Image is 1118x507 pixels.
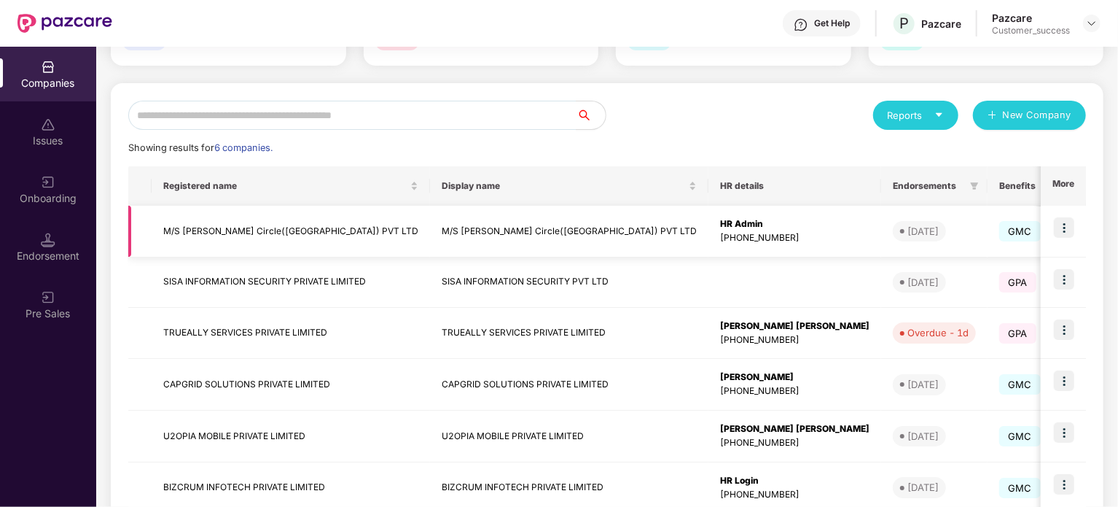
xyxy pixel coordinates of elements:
[720,371,869,384] div: [PERSON_NAME]
[152,359,430,411] td: CAPGRID SOLUTIONS PRIVATE LIMITED
[720,320,869,333] div: [PERSON_NAME] [PERSON_NAME]
[907,275,939,290] div: [DATE]
[907,224,939,239] div: [DATE]
[1054,269,1074,290] img: icon
[921,17,961,31] div: Pazcare
[967,177,982,195] span: filter
[814,18,850,29] div: Get Help
[41,60,55,74] img: svg+xml;base64,PHN2ZyBpZD0iQ29tcGFuaWVzIiB4bWxucz0iaHR0cDovL3d3dy53My5vcmcvMjAwMC9zdmciIHdpZHRoPS...
[888,108,944,123] div: Reports
[152,206,430,258] td: M/S [PERSON_NAME] Circle([GEOGRAPHIC_DATA]) PVT LTD
[576,101,606,130] button: search
[152,411,430,463] td: U2OPIA MOBILE PRIVATE LIMITED
[934,110,944,120] span: caret-down
[970,182,979,190] span: filter
[17,14,112,33] img: New Pazcare Logo
[1003,108,1072,123] span: New Company
[988,110,997,122] span: plus
[1054,320,1074,340] img: icon
[152,258,430,308] td: SISA INFORMATION SECURITY PRIVATE LIMITED
[999,272,1036,293] span: GPA
[708,166,881,206] th: HR details
[152,166,430,206] th: Registered name
[720,384,869,398] div: [PHONE_NUMBER]
[999,221,1041,241] span: GMC
[999,374,1041,395] span: GMC
[907,325,969,340] div: Overdue - 1d
[907,480,939,495] div: [DATE]
[720,333,869,347] div: [PHONE_NUMBER]
[430,411,708,463] td: U2OPIA MOBILE PRIVATE LIMITED
[442,180,686,192] span: Display name
[720,436,869,450] div: [PHONE_NUMBER]
[430,258,708,308] td: SISA INFORMATION SECURITY PVT LTD
[999,478,1041,498] span: GMC
[973,101,1086,130] button: plusNew Company
[999,426,1041,446] span: GMC
[576,109,606,121] span: search
[1054,422,1074,443] img: icon
[41,117,55,132] img: svg+xml;base64,PHN2ZyBpZD0iSXNzdWVzX2Rpc2FibGVkIiB4bWxucz0iaHR0cDovL3d3dy53My5vcmcvMjAwMC9zdmciIH...
[999,323,1036,344] span: GPA
[214,142,273,153] span: 6 companies.
[152,308,430,360] td: TRUEALLY SERVICES PRIVATE LIMITED
[899,15,909,32] span: P
[907,429,939,444] div: [DATE]
[720,422,869,436] div: [PERSON_NAME] [PERSON_NAME]
[1041,166,1086,206] th: More
[128,142,273,153] span: Showing results for
[988,166,1118,206] th: Benefits
[794,18,808,32] img: svg+xml;base64,PHN2ZyBpZD0iSGVscC0zMngzMiIgeG1sbnM9Imh0dHA6Ly93d3cudzMub3JnLzIwMDAvc3ZnIiB3aWR0aD...
[41,233,55,247] img: svg+xml;base64,PHN2ZyB3aWR0aD0iMTQuNSIgaGVpZ2h0PSIxNC41IiB2aWV3Qm94PSIwIDAgMTYgMTYiIGZpbGw9Im5vbm...
[1054,371,1074,391] img: icon
[720,488,869,502] div: [PHONE_NUMBER]
[430,359,708,411] td: CAPGRID SOLUTIONS PRIVATE LIMITED
[430,308,708,360] td: TRUEALLY SERVICES PRIVATE LIMITED
[893,180,964,192] span: Endorsements
[992,25,1070,36] div: Customer_success
[430,206,708,258] td: M/S [PERSON_NAME] Circle([GEOGRAPHIC_DATA]) PVT LTD
[41,175,55,190] img: svg+xml;base64,PHN2ZyB3aWR0aD0iMjAiIGhlaWdodD0iMjAiIHZpZXdCb3g9IjAgMCAyMCAyMCIgZmlsbD0ibm9uZSIgeG...
[1086,18,1098,29] img: svg+xml;base64,PHN2ZyBpZD0iRHJvcGRvd24tMzJ4MzIiIHhtbG5zPSJodHRwOi8vd3d3LnczLm9yZy8yMDAwL3N2ZyIgd2...
[430,166,708,206] th: Display name
[1054,217,1074,238] img: icon
[163,180,407,192] span: Registered name
[720,231,869,245] div: [PHONE_NUMBER]
[907,377,939,392] div: [DATE]
[1054,474,1074,495] img: icon
[41,290,55,305] img: svg+xml;base64,PHN2ZyB3aWR0aD0iMjAiIGhlaWdodD0iMjAiIHZpZXdCb3g9IjAgMCAyMCAyMCIgZmlsbD0ibm9uZSIgeG...
[720,474,869,488] div: HR Login
[992,11,1070,25] div: Pazcare
[720,217,869,231] div: HR Admin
